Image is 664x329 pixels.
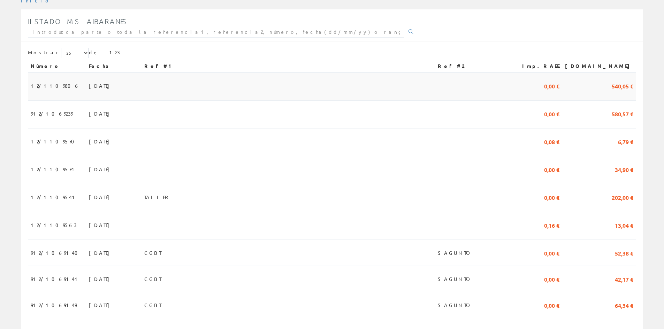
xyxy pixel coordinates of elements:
th: Número [28,60,86,72]
span: 202,00 € [612,191,633,203]
span: Listado mis albaranes [28,17,127,25]
span: 52,38 € [615,247,633,259]
span: CGBT [144,299,161,311]
span: 0,00 € [544,247,559,259]
span: 12/1109574 [31,163,74,175]
span: 540,05 € [612,80,633,92]
span: [DATE] [89,191,113,203]
span: 912/1069140 [31,247,82,259]
span: 0,00 € [544,163,559,175]
span: 12/1109570 [31,135,78,147]
span: 0,00 € [544,80,559,92]
label: Mostrar [28,48,89,58]
span: 12/1109541 [31,191,78,203]
select: Mostrar [61,48,89,58]
span: 13,04 € [615,219,633,231]
span: [DATE] [89,299,113,311]
th: Ref #1 [142,60,435,72]
span: [DATE] [89,219,113,231]
span: 0,00 € [544,299,559,311]
span: CGBT [144,247,161,259]
span: CGBT [144,273,161,285]
span: 34,90 € [615,163,633,175]
span: [DATE] [89,247,113,259]
span: [DATE] [89,135,113,147]
input: Introduzca parte o toda la referencia1, referencia2, número, fecha(dd/mm/yy) o rango de fechas(dd... [28,26,404,38]
span: SAGUNTO [438,273,472,285]
th: Fecha [86,60,142,72]
div: de 123 [28,48,636,60]
span: 0,00 € [544,108,559,119]
span: 0,08 € [544,135,559,147]
span: 912/1069141 [31,273,81,285]
span: 12/1109563 [31,219,77,231]
span: 912/1069149 [31,299,77,311]
span: 580,57 € [612,108,633,119]
span: [DATE] [89,163,113,175]
span: SAGUNTO [438,247,472,259]
span: 0,16 € [544,219,559,231]
th: Imp.RAEE [510,60,562,72]
span: 912/1069239 [31,108,73,119]
span: 0,00 € [544,191,559,203]
span: 64,34 € [615,299,633,311]
span: 42,17 € [615,273,633,285]
th: [DOMAIN_NAME] [562,60,636,72]
span: 6,79 € [618,135,633,147]
span: 0,00 € [544,273,559,285]
span: [DATE] [89,108,113,119]
span: TALLER [144,191,171,203]
th: Ref #2 [435,60,510,72]
span: SAGUNTO [438,299,472,311]
span: 12/1109806 [31,80,80,92]
span: [DATE] [89,273,113,285]
span: [DATE] [89,80,113,92]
